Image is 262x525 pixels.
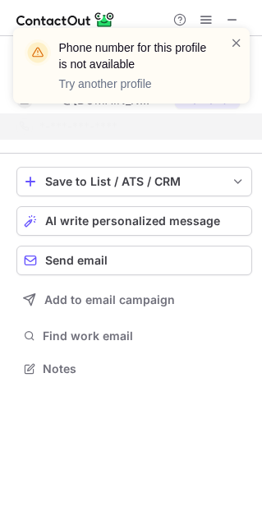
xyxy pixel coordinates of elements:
[59,39,210,72] header: Phone number for this profile is not available
[59,76,210,92] p: Try another profile
[44,293,175,306] span: Add to email campaign
[16,167,252,196] button: save-profile-one-click
[25,39,51,66] img: warning
[16,357,252,380] button: Notes
[45,175,223,188] div: Save to List / ATS / CRM
[16,325,252,348] button: Find work email
[16,10,115,30] img: ContactOut v5.3.10
[16,206,252,236] button: AI write personalized message
[45,214,220,228] span: AI write personalized message
[16,246,252,275] button: Send email
[43,362,246,376] span: Notes
[16,285,252,315] button: Add to email campaign
[43,329,246,343] span: Find work email
[45,254,108,267] span: Send email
